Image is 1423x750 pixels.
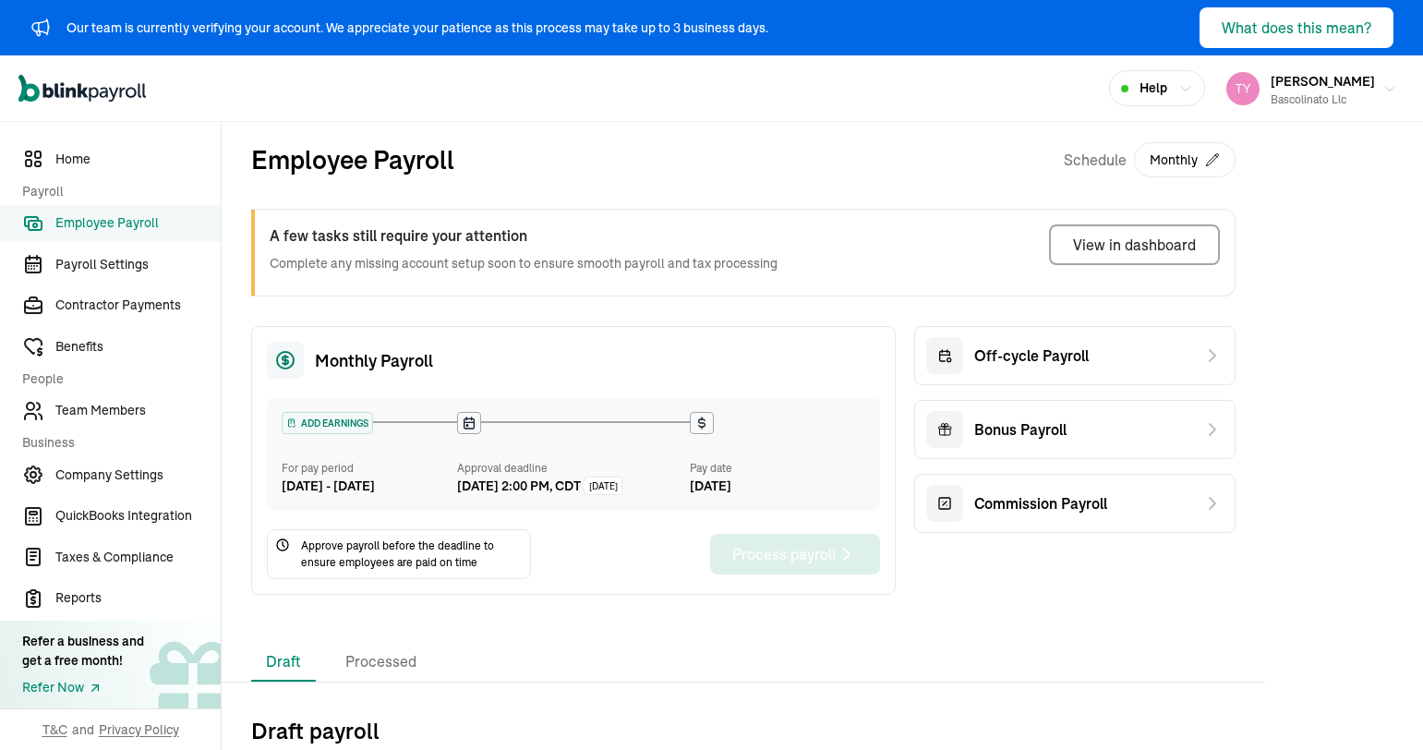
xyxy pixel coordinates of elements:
div: Schedule [1064,140,1236,179]
button: Monthly [1134,142,1236,177]
div: [DATE] [690,477,865,496]
button: Help [1109,70,1205,106]
span: Company Settings [55,466,221,485]
nav: Global [18,62,146,115]
div: bascolinato llc [1271,91,1375,108]
div: Process payroll [732,543,858,565]
p: Complete any missing account setup soon to ensure smooth payroll and tax processing [270,254,778,273]
span: Home [55,150,221,169]
span: Taxes & Compliance [55,548,221,567]
span: Commission Payroll [974,492,1107,514]
div: For pay period [282,460,457,477]
span: Bonus Payroll [974,418,1067,441]
div: [DATE] 2:00 PM, CDT [457,477,581,496]
div: View in dashboard [1073,234,1196,256]
div: Refer a business and get a free month! [22,632,144,671]
span: People [22,369,210,389]
span: Reports [55,588,221,608]
span: Approve payroll before the deadline to ensure employees are paid on time [301,538,523,571]
span: T&C [42,720,67,739]
div: Our team is currently verifying your account. We appreciate your patience as this process may tak... [66,18,768,38]
span: Business [22,433,210,453]
iframe: Chat Widget [1115,550,1423,750]
span: Employee Payroll [55,213,221,233]
div: What does this mean? [1222,17,1371,39]
span: QuickBooks Integration [55,506,221,526]
div: ADD EARNINGS [283,413,372,433]
div: Pay date [690,460,865,477]
span: Benefits [55,337,221,357]
div: [DATE] - [DATE] [282,477,457,496]
span: Off-cycle Payroll [974,345,1089,367]
div: Approval deadline [457,460,683,477]
h2: Draft payroll [251,716,1236,745]
button: [PERSON_NAME]bascolinato llc [1219,66,1405,112]
button: Process payroll [710,534,880,575]
span: Team Members [55,401,221,420]
li: Draft [251,643,316,682]
span: Monthly Payroll [315,348,433,373]
a: Refer Now [22,678,144,697]
h3: A few tasks still require your attention [270,224,778,247]
span: Privacy Policy [99,720,179,739]
span: Payroll [22,182,210,201]
span: Help [1140,79,1167,98]
button: What does this mean? [1200,7,1393,48]
h2: Employee Payroll [251,140,454,179]
span: [DATE] [589,479,618,493]
span: Contractor Payments [55,296,221,315]
span: Payroll Settings [55,255,221,274]
li: Processed [331,643,431,682]
button: View in dashboard [1049,224,1220,265]
span: [PERSON_NAME] [1271,73,1375,90]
